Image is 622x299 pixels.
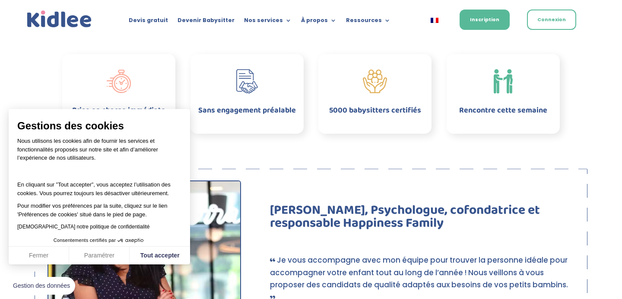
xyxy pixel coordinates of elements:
[72,104,165,116] span: Prise en charge immédiate
[329,104,421,116] span: 5000 babysitters certifiés
[49,235,149,246] button: Consentements certifiés par
[17,119,181,132] span: Gestions des cookies
[13,282,70,290] span: Gestion des données
[25,9,94,30] img: logo_kidlee_bleu
[17,224,149,230] a: [DEMOGRAPHIC_DATA] notre politique de confidentialité
[244,17,292,27] a: Nos services
[301,17,336,27] a: À propos
[270,204,574,234] h2: [PERSON_NAME], Psychologue, cofondatrice et responsable Happiness Family
[17,202,181,219] p: Pour modifier vos préférences par la suite, cliquez sur le lien 'Préférences de cookies' situé da...
[178,17,235,27] a: Devenir Babysitter
[346,17,390,27] a: Ressources
[17,137,181,168] p: Nous utilisons les cookies afin de fournir les services et fonctionnalités proposés sur notre sit...
[25,9,94,30] a: Kidlee Logo
[198,104,296,116] span: Sans engagement préalable
[460,10,510,30] a: Inscription
[459,104,547,116] span: Rencontre cette semaine
[527,10,576,30] a: Connexion
[129,17,168,27] a: Devis gratuit
[69,247,130,265] button: Paramétrer
[117,228,143,254] svg: Axeptio
[431,18,438,23] img: Français
[54,238,116,243] span: Consentements certifiés par
[17,172,181,198] p: En cliquant sur ”Tout accepter”, vous acceptez l’utilisation des cookies. Vous pourrez toujours l...
[9,247,69,265] button: Fermer
[8,277,75,295] button: Fermer le widget sans consentement
[130,247,190,265] button: Tout accepter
